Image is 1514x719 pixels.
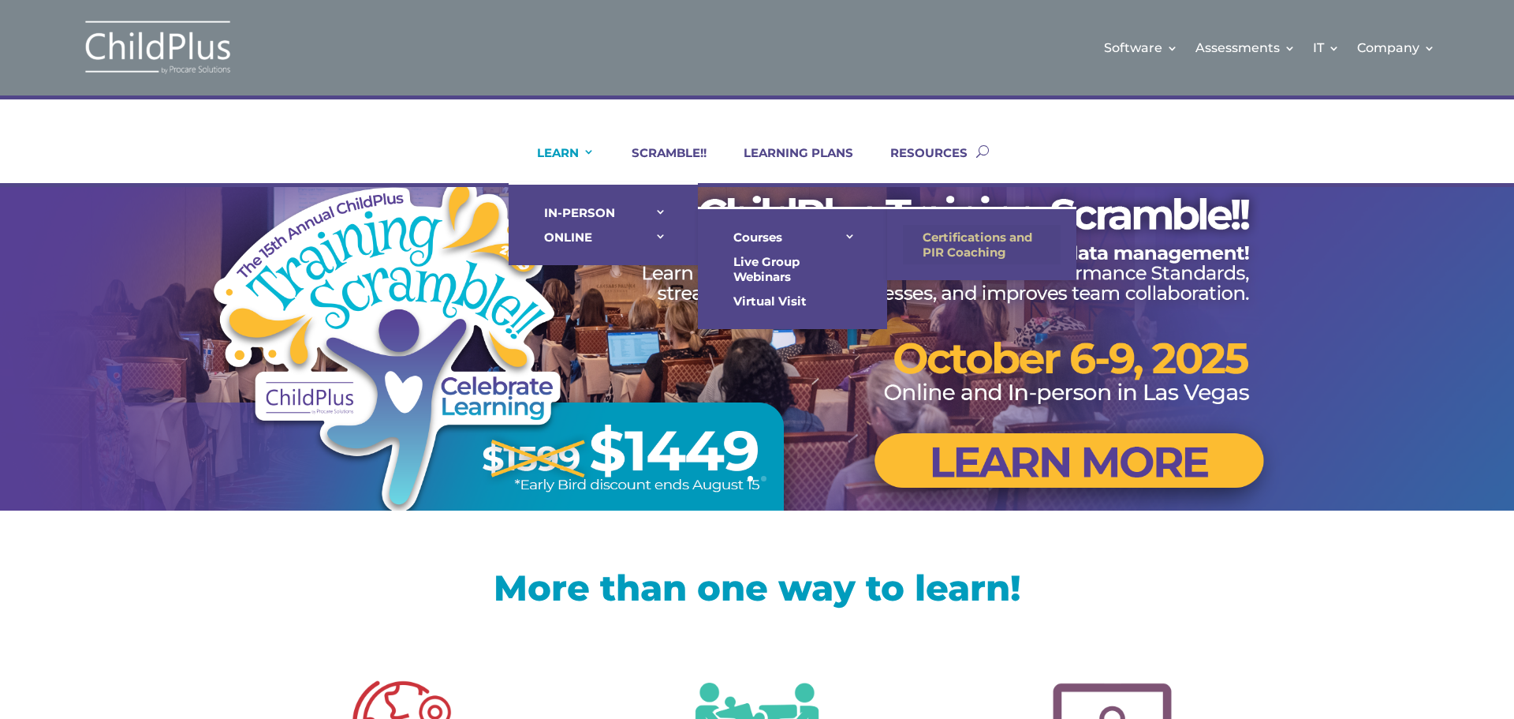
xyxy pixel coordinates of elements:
[724,145,853,183] a: LEARNING PLANS
[748,476,753,481] a: 1
[252,570,1262,613] h1: More than one way to learn!
[1313,16,1340,80] a: IT
[714,225,871,249] a: Courses
[871,145,968,183] a: RESOURCES
[1357,16,1435,80] a: Company
[612,145,707,183] a: SCRAMBLE!!
[1104,16,1178,80] a: Software
[761,476,766,481] a: 2
[1195,16,1296,80] a: Assessments
[524,200,682,225] a: IN-PERSON
[714,289,871,313] a: Virtual Visit
[903,225,1061,264] a: Certifications and PIR Coaching
[524,225,682,249] a: ONLINE
[714,249,871,289] a: Live Group Webinars
[517,145,595,183] a: LEARN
